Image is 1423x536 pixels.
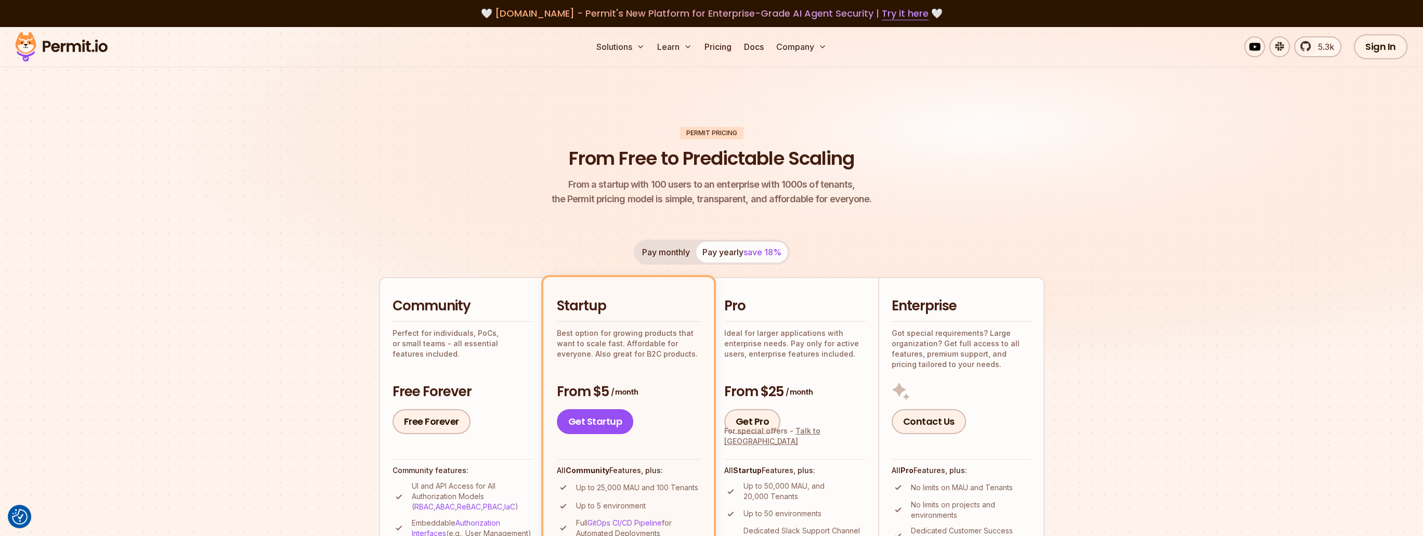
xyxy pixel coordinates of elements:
[12,509,28,525] button: Consent Preferences
[557,328,700,359] p: Best option for growing products that want to scale fast. Affordable for everyone. Also great for...
[733,466,762,475] strong: Startup
[724,409,781,434] a: Get Pro
[495,7,929,20] span: [DOMAIN_NAME] - Permit's New Platform for Enterprise-Grade AI Agent Security |
[680,127,743,139] div: Permit Pricing
[10,29,112,64] img: Permit logo
[911,500,1031,520] p: No limits on projects and environments
[393,383,533,401] h3: Free Forever
[1294,36,1341,57] a: 5.3k
[911,482,1013,493] p: No limits on MAU and Tenants
[743,481,866,502] p: Up to 50,000 MAU, and 20,000 Tenants
[457,502,481,511] a: ReBAC
[892,297,1031,316] h2: Enterprise
[724,297,866,316] h2: Pro
[393,465,533,476] h4: Community features:
[892,465,1031,476] h4: All Features, plus:
[786,387,813,397] span: / month
[414,502,434,511] a: RBAC
[592,36,649,57] button: Solutions
[724,426,866,447] div: For special offers -
[576,501,646,511] p: Up to 5 environment
[557,383,700,401] h3: From $5
[882,7,929,20] a: Try it here
[483,502,502,511] a: PBAC
[12,509,28,525] img: Revisit consent button
[1354,34,1407,59] a: Sign In
[412,481,533,512] p: UI and API Access for All Authorization Models ( , , , , )
[588,518,662,527] a: GitOps CI/CD Pipeline
[743,508,821,519] p: Up to 50 environments
[892,409,966,434] a: Contact Us
[552,177,872,192] span: From a startup with 100 users to an enterprise with 1000s of tenants,
[700,36,736,57] a: Pricing
[611,387,638,397] span: / month
[393,328,533,359] p: Perfect for individuals, PoCs, or small teams - all essential features included.
[557,465,700,476] h4: All Features, plus:
[393,409,471,434] a: Free Forever
[636,242,696,263] button: Pay monthly
[740,36,768,57] a: Docs
[25,6,1398,21] div: 🤍 🤍
[1312,41,1334,53] span: 5.3k
[772,36,831,57] button: Company
[653,36,696,57] button: Learn
[724,328,866,359] p: Ideal for larger applications with enterprise needs. Pay only for active users, enterprise featur...
[504,502,515,511] a: IaC
[566,466,609,475] strong: Community
[557,297,700,316] h2: Startup
[900,466,913,475] strong: Pro
[576,482,698,493] p: Up to 25,000 MAU and 100 Tenants
[557,409,634,434] a: Get Startup
[892,328,1031,370] p: Got special requirements? Large organization? Get full access to all features, premium support, a...
[724,465,866,476] h4: All Features, plus:
[552,177,872,206] p: the Permit pricing model is simple, transparent, and affordable for everyone.
[436,502,455,511] a: ABAC
[569,146,854,172] h1: From Free to Predictable Scaling
[724,383,866,401] h3: From $25
[393,297,533,316] h2: Community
